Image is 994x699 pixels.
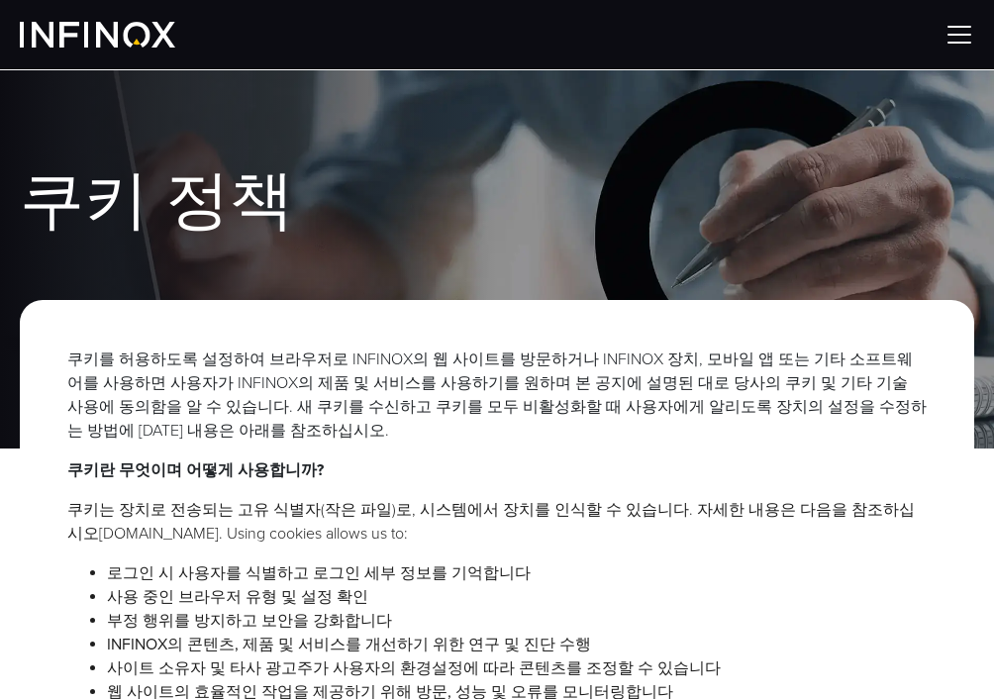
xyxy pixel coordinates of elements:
li: 사용 중인 브라우저 유형 및 설정 확인 [107,585,927,609]
li: 로그인 시 사용자를 식별하고 로그인 세부 정보를 기억합니다 [107,561,927,585]
li: 부정 행위를 방지하고 보안을 강화합니다 [107,609,927,633]
h1: 쿠키 정책 [20,168,974,236]
p: 쿠키란 무엇이며 어떻게 사용합니까? [67,458,927,482]
p: 쿠키를 허용하도록 설정하여 브라우저로 INFINOX의 웹 사이트를 방문하거나 INFINOX 장치, 모바일 앱 또는 기타 소프트웨어를 사용하면 사용자가 INFINOX의 제품 및... [67,348,927,443]
a: [DOMAIN_NAME] [99,524,219,544]
li: 사이트 소유자 및 타사 광고주가 사용자의 환경설정에 따라 콘텐츠를 조정할 수 있습니다 [107,656,927,680]
li: 쿠키는 장치로 전송되는 고유 식별자(작은 파일)로, 시스템에서 장치를 인식할 수 있습니다. 자세한 내용은 다음을 참조하십시오 . Using cookies allows us to: [67,498,927,546]
li: INFINOX의 콘텐츠, 제품 및 서비스를 개선하기 위한 연구 및 진단 수행 [107,633,927,656]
